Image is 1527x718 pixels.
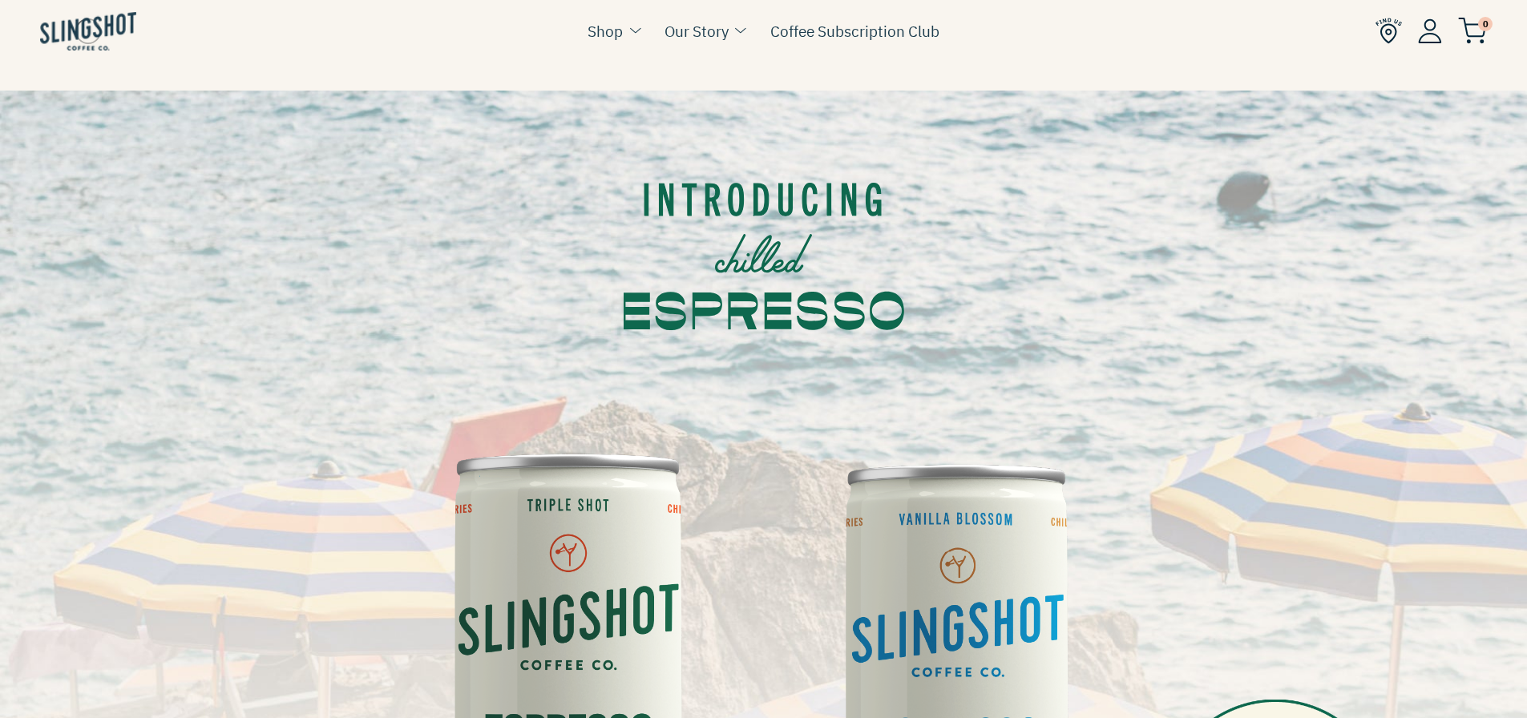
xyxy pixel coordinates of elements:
a: Shop [588,19,623,43]
img: Account [1418,18,1442,43]
img: intro.svg__PID:948df2cb-ef34-4dd7-a140-f54439bfbc6a [624,103,904,390]
span: 0 [1478,17,1493,31]
a: Coffee Subscription Club [770,19,939,43]
a: Our Story [665,19,729,43]
img: Find Us [1376,18,1402,44]
img: cart [1458,18,1487,44]
a: 0 [1458,21,1487,40]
